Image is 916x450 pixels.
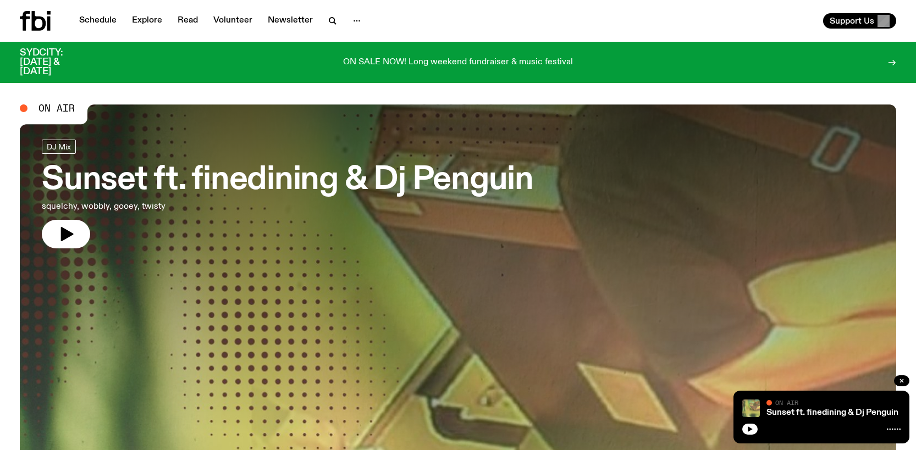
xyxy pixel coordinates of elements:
span: On Air [775,399,798,406]
a: Volunteer [207,13,259,29]
a: Sunset ft. finedining & Dj Penguinsquelchy, wobbly, gooey, twisty [42,140,533,248]
span: DJ Mix [47,142,71,151]
a: Read [171,13,205,29]
a: Sunset ft. finedining & Dj Penguin [766,408,898,417]
a: Explore [125,13,169,29]
span: Support Us [830,16,874,26]
p: squelchy, wobbly, gooey, twisty [42,200,323,213]
h3: SYDCITY: [DATE] & [DATE] [20,48,90,76]
a: Schedule [73,13,123,29]
button: Support Us [823,13,896,29]
a: DJ Mix [42,140,76,154]
p: ON SALE NOW! Long weekend fundraiser & music festival [343,58,573,68]
span: On Air [38,103,75,113]
a: Newsletter [261,13,319,29]
h3: Sunset ft. finedining & Dj Penguin [42,165,533,196]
